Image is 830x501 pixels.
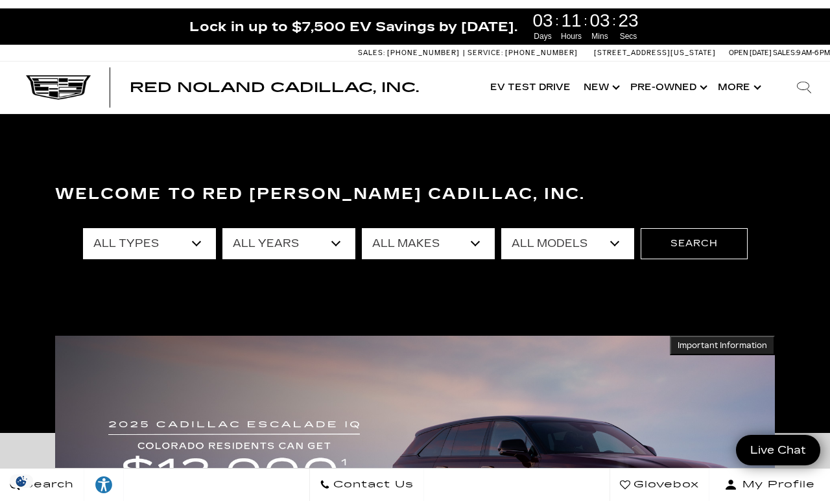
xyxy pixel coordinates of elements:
[555,11,559,30] span: :
[84,475,123,495] div: Explore your accessibility options
[463,49,581,56] a: Service: [PHONE_NUMBER]
[784,390,807,419] a: Submit
[709,469,830,501] button: Open user profile menu
[501,228,634,259] select: Filter by model
[616,30,641,42] span: Secs
[621,285,807,377] div: Welcome to Red Noland Cadillac, we are excited to meet you! Please tell us how we can assist you.
[808,15,824,30] a: Close
[130,80,419,95] span: Red Noland Cadillac, Inc.
[505,49,578,57] span: [PHONE_NUMBER]
[630,476,699,494] span: Glovebox
[84,469,124,501] a: Explore your accessibility options
[6,474,36,488] img: Opt-Out Icon
[612,11,616,30] span: :
[559,30,584,42] span: Hours
[796,49,830,57] span: 9 AM-6 PM
[358,49,463,56] a: Sales: [PHONE_NUMBER]
[20,476,74,494] span: Search
[561,390,784,419] input: Enter your message
[559,12,584,30] span: 11
[729,49,772,57] span: Open [DATE]
[594,49,716,57] a: [STREET_ADDRESS][US_STATE]
[55,181,775,207] h3: Welcome to Red [PERSON_NAME] Cadillac, Inc.
[530,12,555,30] span: 03
[330,476,414,494] span: Contact Us
[530,30,555,42] span: Days
[26,75,91,100] img: Cadillac Dark Logo with Cadillac White Text
[130,81,419,94] a: Red Noland Cadillac, Inc.
[773,49,796,57] span: Sales:
[561,285,608,332] img: Agent profile photo
[387,49,460,57] span: [PHONE_NUMBER]
[358,49,385,57] span: Sales:
[610,469,709,501] a: Glovebox
[6,474,36,488] section: Click to Open Cookie Consent Modal
[744,443,812,458] span: Live Chat
[83,228,216,259] select: Filter by type
[222,228,355,259] select: Filter by year
[737,476,815,494] span: My Profile
[468,49,503,57] span: Service:
[624,62,711,113] a: Pre-Owned
[189,18,517,35] span: Lock in up to $7,500 EV Savings by [DATE].
[484,62,577,113] a: EV Test Drive
[584,11,587,30] span: :
[736,435,820,465] a: Live Chat
[577,62,624,113] a: New
[616,12,641,30] span: 23
[309,469,424,501] a: Contact Us
[641,228,748,259] button: Search
[587,30,612,42] span: Mins
[362,228,495,259] select: Filter by make
[587,12,612,30] span: 03
[711,62,765,113] button: More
